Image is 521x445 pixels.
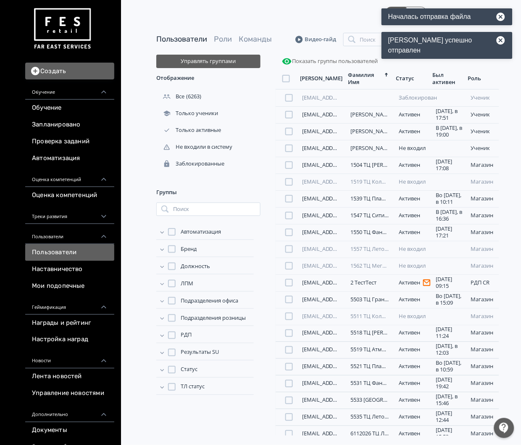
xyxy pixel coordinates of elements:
[350,312,419,320] a: 5511 ТЦ Кольцо Казань CR
[350,363,433,370] a: 5521 ТЦ Планета Красноярск CR
[399,313,428,320] div: Не входил
[399,229,428,236] div: Активен
[436,327,464,340] div: [DATE] 11:24
[350,211,421,219] a: 1547 ТЦ Сити Краснодар RE
[25,204,114,224] div: Треки развития
[436,158,464,171] div: [DATE] 17:08
[350,245,404,253] a: 1557 ТЦ Лето СПб RE
[25,244,114,261] a: Пользователи
[302,111,391,118] a: [EMAIL_ADDRESS][DOMAIN_NAME]
[436,293,464,306] div: Во [DATE], в 15:09
[350,413,404,421] a: 5535 ТЦ Лето СПб CR
[350,178,419,185] a: 1519 ТЦ Кольцо Казань RE
[25,278,114,295] a: Мои подопечные
[399,162,428,169] div: Активен
[471,330,496,337] div: Магазин
[399,263,428,269] div: Не входил
[302,228,391,236] a: [EMAIL_ADDRESS][DOMAIN_NAME]
[436,360,464,373] div: Во [DATE], в 10:59
[350,295,428,303] a: 5503 ТЦ Гранд Каньон СПб CR
[302,279,391,286] a: [EMAIL_ADDRESS][DOMAIN_NAME]
[280,55,380,68] button: Показать группы пользователей
[471,431,496,437] div: Магазин
[181,366,197,374] span: Статус
[399,111,428,118] div: Активен
[25,332,114,348] a: Настройка наград
[471,212,496,219] div: Магазин
[471,246,496,253] div: Магазин
[25,116,114,133] a: Запланировано
[302,144,391,152] a: [EMAIL_ADDRESS][DOMAIN_NAME]
[302,312,391,320] a: [EMAIL_ADDRESS][DOMAIN_NAME]
[350,127,393,135] a: [PERSON_NAME]
[156,88,260,105] div: (6263)
[181,297,238,305] span: Подразделения офиса
[471,296,496,303] div: Магазин
[399,414,428,421] div: Активен
[350,161,422,169] a: 1504 ТЦ [PERSON_NAME] RE
[436,411,464,424] div: [DATE] 12:44
[382,32,513,59] div: [PERSON_NAME] успешно отправлен
[350,144,393,152] a: [PERSON_NAME]
[471,263,496,269] div: Магазин
[25,187,114,204] a: Оценка компетенций
[25,63,114,79] button: Создать
[156,110,220,117] div: Только ученики
[471,363,496,370] div: Магазин
[471,380,496,387] div: Магазин
[156,182,260,203] div: Группы
[25,295,114,315] div: Геймификация
[156,93,186,100] div: Все
[239,34,272,44] a: Команды
[436,427,464,440] div: [DATE] 15:53
[471,95,496,101] div: ученик
[350,346,421,353] a: 5519 ТЦ Атмосфера СПб CR
[25,79,114,100] div: Обучение
[25,100,114,116] a: Обучение
[25,402,114,422] div: Дополнительно
[471,279,496,286] div: РДП CR
[350,195,433,202] a: 1539 ТЦ Планета Красноярск RE
[25,261,114,278] a: Наставничество
[468,75,481,82] div: Роль
[25,348,114,369] div: Новости
[302,379,391,387] a: [EMAIL_ADDRESS][DOMAIN_NAME]
[25,167,114,187] div: Оценка компетенций
[436,226,464,239] div: [DATE] 17:21
[471,162,496,169] div: Магазин
[471,128,496,135] div: ученик
[399,296,428,303] div: Активен
[471,179,496,185] div: Магазин
[302,245,391,253] a: [EMAIL_ADDRESS][DOMAIN_NAME]
[471,414,496,421] div: Магазин
[156,160,226,168] div: Заблокированные
[181,348,219,357] span: Результаты SU
[436,276,464,289] div: [DATE] 09:15
[399,145,428,152] div: Не входил
[302,396,391,404] a: [EMAIL_ADDRESS][DOMAIN_NAME]
[436,394,464,407] div: [DATE], в 15:46
[302,363,391,370] a: [EMAIL_ADDRESS][DOMAIN_NAME]
[350,279,376,286] a: 2 ТестТест
[350,228,464,236] a: 1550 ТЦ Фантастика [GEOGRAPHIC_DATA] RE
[302,94,391,101] a: [EMAIL_ADDRESS][DOMAIN_NAME]
[436,125,464,138] div: В [DATE], в 19:00
[436,108,464,121] div: [DATE], в 17:51
[214,34,232,44] a: Роли
[181,262,210,271] span: Должность
[433,71,458,86] div: Был активен
[25,385,114,402] a: Управление новостями
[181,331,192,340] span: РДП
[302,161,391,169] a: [EMAIL_ADDRESS][DOMAIN_NAME]
[436,209,464,222] div: В [DATE], в 16:36
[181,314,246,322] span: Подразделения розницы
[471,195,496,202] div: Магазин
[436,377,464,390] div: [DATE] 19:42
[399,279,428,287] div: Активен
[396,75,414,82] div: Статус
[399,330,428,337] div: Активен
[25,422,114,439] a: Документы
[181,279,193,288] span: ЛПМ
[399,380,428,387] div: Активен
[399,212,428,219] div: Активен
